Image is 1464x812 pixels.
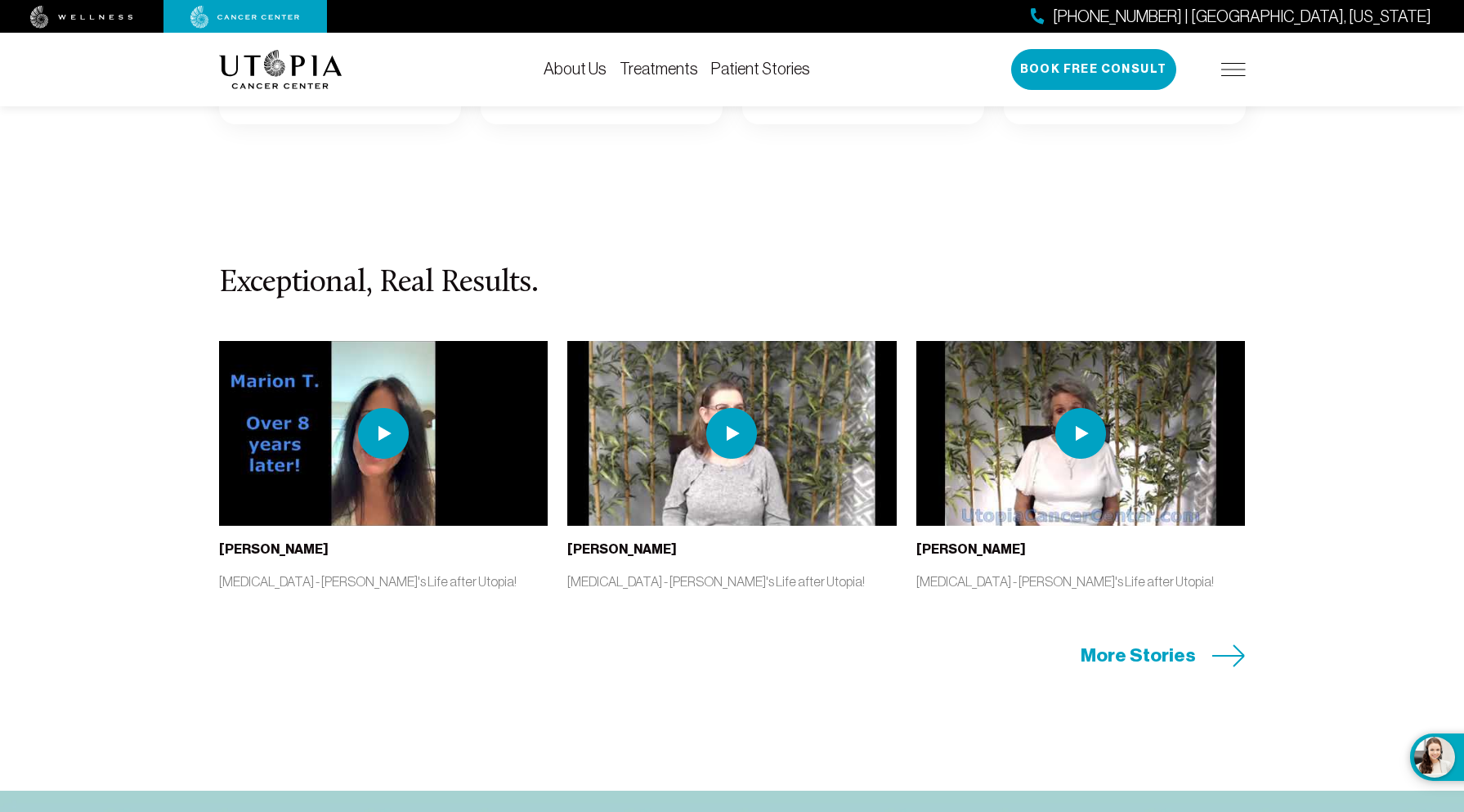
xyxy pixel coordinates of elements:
b: [PERSON_NAME] [567,541,677,557]
img: play icon [1055,408,1106,459]
img: wellness [30,6,133,29]
img: thumbnail [916,341,1246,526]
a: [PHONE_NUMBER] | [GEOGRAPHIC_DATA], [US_STATE] [1031,5,1431,29]
img: play icon [706,408,757,459]
span: [PHONE_NUMBER] | [GEOGRAPHIC_DATA], [US_STATE] [1053,5,1431,29]
img: cancer center [190,6,300,29]
h3: Exceptional, Real Results. [219,267,1246,301]
img: thumbnail [567,341,897,526]
img: thumbnail [219,341,548,526]
a: Patient Stories [711,60,810,78]
button: Book Free Consult [1011,49,1176,90]
b: [PERSON_NAME] [916,541,1026,557]
p: [MEDICAL_DATA] - [PERSON_NAME]'s Life after Utopia! [567,572,897,590]
img: play icon [358,408,409,459]
p: [MEDICAL_DATA] - [PERSON_NAME]'s Life after Utopia! [219,572,548,590]
img: icon-hamburger [1221,63,1246,76]
a: Treatments [620,60,698,78]
p: [MEDICAL_DATA] - [PERSON_NAME]'s Life after Utopia! [916,572,1246,590]
span: More Stories [1081,643,1196,668]
img: logo [219,50,342,89]
b: [PERSON_NAME] [219,541,329,557]
a: More Stories [1081,643,1246,668]
a: About Us [544,60,607,78]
